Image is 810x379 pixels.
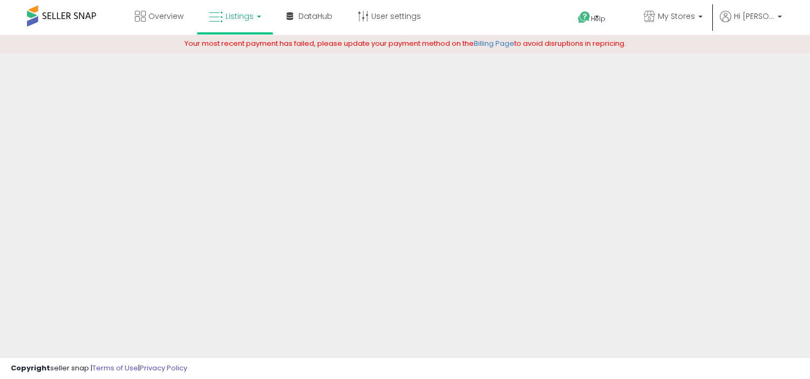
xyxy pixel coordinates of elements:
span: Overview [148,11,183,22]
a: Help [569,3,627,35]
a: Billing Page [474,38,514,49]
span: Hi [PERSON_NAME] [734,11,774,22]
i: Get Help [577,11,591,24]
a: Terms of Use [92,363,138,373]
span: DataHub [298,11,332,22]
div: seller snap | | [11,363,187,374]
span: Your most recent payment has failed, please update your payment method on the to avoid disruption... [185,38,626,49]
span: Listings [226,11,254,22]
a: Hi [PERSON_NAME] [720,11,782,35]
span: My Stores [658,11,695,22]
strong: Copyright [11,363,50,373]
a: Privacy Policy [140,363,187,373]
span: Help [591,14,605,23]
